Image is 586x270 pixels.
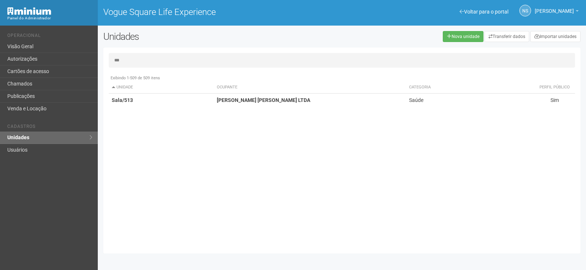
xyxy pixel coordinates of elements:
[214,81,406,94] th: Ocupante: activate to sort column ascending
[406,94,534,107] td: Saúde
[443,31,483,42] a: Nova unidade
[534,81,575,94] th: Perfil público: activate to sort column ascending
[7,124,92,132] li: Cadastros
[406,81,534,94] th: Categoria: activate to sort column ascending
[109,75,575,81] div: Exibindo 1-509 de 509 itens
[535,9,579,15] a: [PERSON_NAME]
[109,81,214,94] th: Unidade: activate to sort column descending
[550,97,559,103] span: Sim
[7,33,92,41] li: Operacional
[519,5,531,16] a: NS
[7,7,51,15] img: Minium
[217,97,310,103] strong: [PERSON_NAME] [PERSON_NAME] LTDA
[530,31,581,42] a: Importar unidades
[103,7,337,17] h1: Vogue Square Life Experience
[460,9,508,15] a: Voltar para o portal
[112,97,133,103] strong: Sala/513
[485,31,529,42] a: Transferir dados
[103,31,296,42] h2: Unidades
[7,15,92,22] div: Painel do Administrador
[535,1,574,14] span: Nicolle Silva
